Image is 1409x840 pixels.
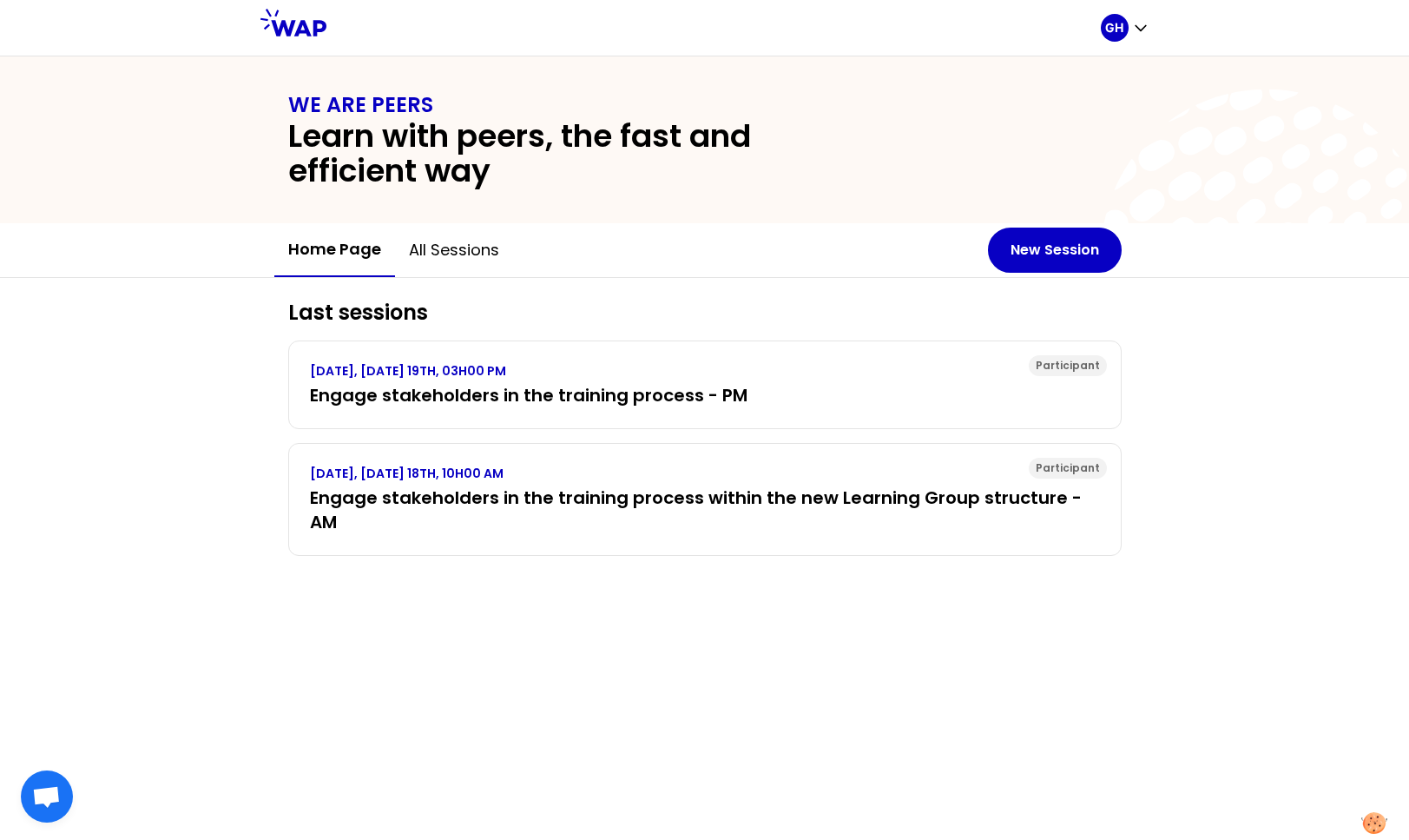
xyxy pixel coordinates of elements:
a: [DATE], [DATE] 19TH, 03H00 PMEngage stakeholders in the training process - PM [310,362,1100,407]
div: Participant [1029,458,1107,479]
p: [DATE], [DATE] 18TH, 10H00 AM [310,465,1100,482]
a: [DATE], [DATE] 18TH, 10H00 AMEngage stakeholders in the training process within the new Learning ... [310,465,1100,534]
button: Home page [274,223,395,277]
h2: Learn with peers, the fast and efficient way [288,119,872,189]
h3: Engage stakeholders in the training process - PM [310,383,1100,407]
h2: Last sessions [288,299,1122,327]
button: New Session [988,228,1122,273]
div: Participant [1029,355,1107,376]
h1: WE ARE PEERS [288,91,1122,119]
p: [DATE], [DATE] 19TH, 03H00 PM [310,362,1100,380]
button: All sessions [395,224,513,276]
button: GH [1101,14,1149,42]
div: Ouvrir le chat [21,771,73,823]
p: GH [1105,19,1123,36]
h3: Engage stakeholders in the training process within the new Learning Group structure - AM [310,486,1100,534]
